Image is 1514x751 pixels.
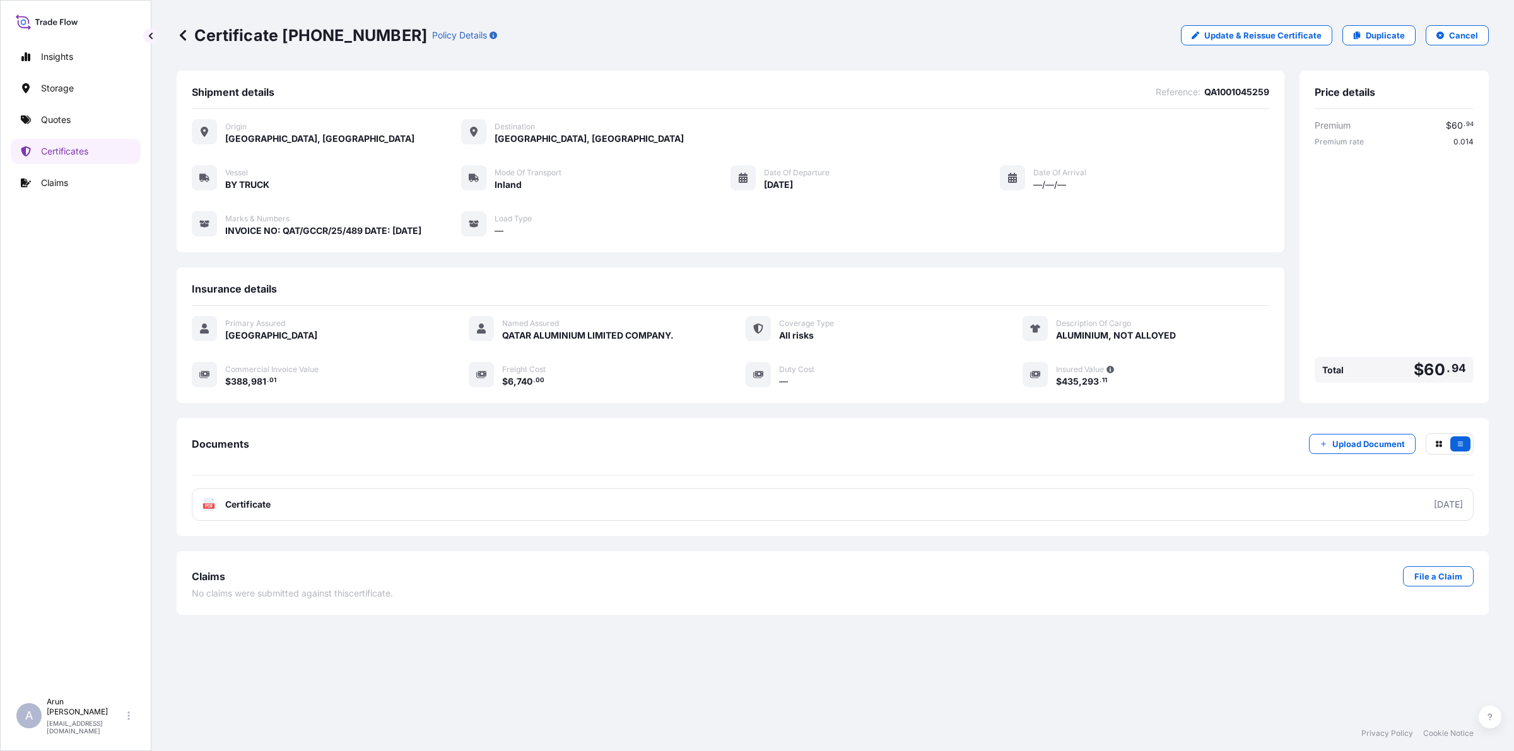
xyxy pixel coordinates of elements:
span: Named Assured [502,318,559,329]
span: Load Type [495,214,532,224]
div: [DATE] [1434,498,1463,511]
span: . [267,378,269,383]
span: $ [502,377,508,386]
span: 740 [517,377,532,386]
p: Insights [41,50,73,63]
span: Destination [495,122,535,132]
p: Upload Document [1332,438,1405,450]
a: PDFCertificate[DATE] [192,488,1474,521]
span: 981 [251,377,266,386]
span: A [25,709,33,722]
span: $ [225,377,231,386]
span: Price details [1315,86,1375,98]
span: . [1447,364,1450,372]
span: , [1079,377,1082,386]
span: Freight Cost [502,364,546,375]
p: Certificate [PHONE_NUMBER] [177,25,427,45]
a: Quotes [11,107,141,132]
span: Total [1322,364,1344,376]
span: Premium rate [1315,137,1364,147]
span: Certificate [225,498,271,511]
span: , [513,377,517,386]
span: Mode of Transport [495,168,561,178]
span: Duty Cost [779,364,814,375]
span: ALUMINIUM, NOT ALLOYED [1056,329,1176,342]
span: INVOICE NO: QAT/GCCR/25/489 DATE: [DATE] [225,224,421,237]
span: All risks [779,329,814,342]
span: 01 [269,378,276,383]
span: BY TRUCK [225,178,269,191]
span: — [779,375,788,388]
span: QA1001045259 [1204,86,1269,98]
span: [GEOGRAPHIC_DATA] [225,329,317,342]
a: Certificates [11,139,141,164]
span: Description Of Cargo [1056,318,1131,329]
button: Upload Document [1309,434,1416,454]
text: PDF [205,504,213,508]
span: —/—/— [1033,178,1066,191]
span: Marks & Numbers [225,214,290,224]
p: Storage [41,82,74,95]
a: Claims [11,170,141,195]
span: Shipment details [192,86,274,98]
span: [GEOGRAPHIC_DATA], [GEOGRAPHIC_DATA] [495,132,684,145]
a: Update & Reissue Certificate [1181,25,1332,45]
a: File a Claim [1403,566,1474,586]
span: 60 [1452,121,1463,130]
span: No claims were submitted against this certificate . [192,587,393,600]
span: Primary Assured [225,318,285,329]
span: $ [1446,121,1452,130]
span: QATAR ALUMINIUM LIMITED COMPANY. [502,329,674,342]
span: 94 [1452,364,1466,372]
span: $ [1414,362,1424,378]
span: [GEOGRAPHIC_DATA], [GEOGRAPHIC_DATA] [225,132,414,145]
span: 293 [1082,377,1099,386]
span: 435 [1062,377,1079,386]
span: Insured Value [1056,364,1104,375]
span: Date of Departure [764,168,830,178]
a: Duplicate [1342,25,1416,45]
span: Origin [225,122,247,132]
span: 0.014 [1453,137,1474,147]
span: — [495,224,503,237]
span: Insurance details [192,282,277,295]
span: 6 [508,377,513,386]
span: . [1100,378,1101,383]
a: Storage [11,76,141,101]
span: Vessel [225,168,248,178]
span: 60 [1424,362,1445,378]
span: 388 [231,377,248,386]
span: [DATE] [764,178,793,191]
p: Quotes [41,114,71,126]
p: Policy Details [432,29,487,42]
span: . [533,378,535,383]
span: Inland [495,178,522,191]
span: 94 [1466,122,1474,127]
a: Insights [11,44,141,69]
p: File a Claim [1414,570,1462,583]
span: Reference : [1156,86,1200,98]
span: . [1464,122,1465,127]
span: Commercial Invoice Value [225,364,319,375]
span: $ [1056,377,1062,386]
span: , [248,377,251,386]
span: Coverage Type [779,318,834,329]
span: 11 [1102,378,1107,383]
span: Premium [1315,119,1351,132]
p: Cancel [1449,29,1478,42]
a: Privacy Policy [1361,728,1413,738]
p: Claims [41,177,68,189]
p: Arun [PERSON_NAME] [47,697,125,717]
p: Duplicate [1366,29,1405,42]
span: 00 [536,378,544,383]
button: Cancel [1426,25,1489,45]
p: [EMAIL_ADDRESS][DOMAIN_NAME] [47,719,125,735]
p: Update & Reissue Certificate [1204,29,1322,42]
p: Certificates [41,145,88,158]
span: Date of Arrival [1033,168,1086,178]
span: Documents [192,438,249,450]
a: Cookie Notice [1423,728,1474,738]
span: Claims [192,570,225,583]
